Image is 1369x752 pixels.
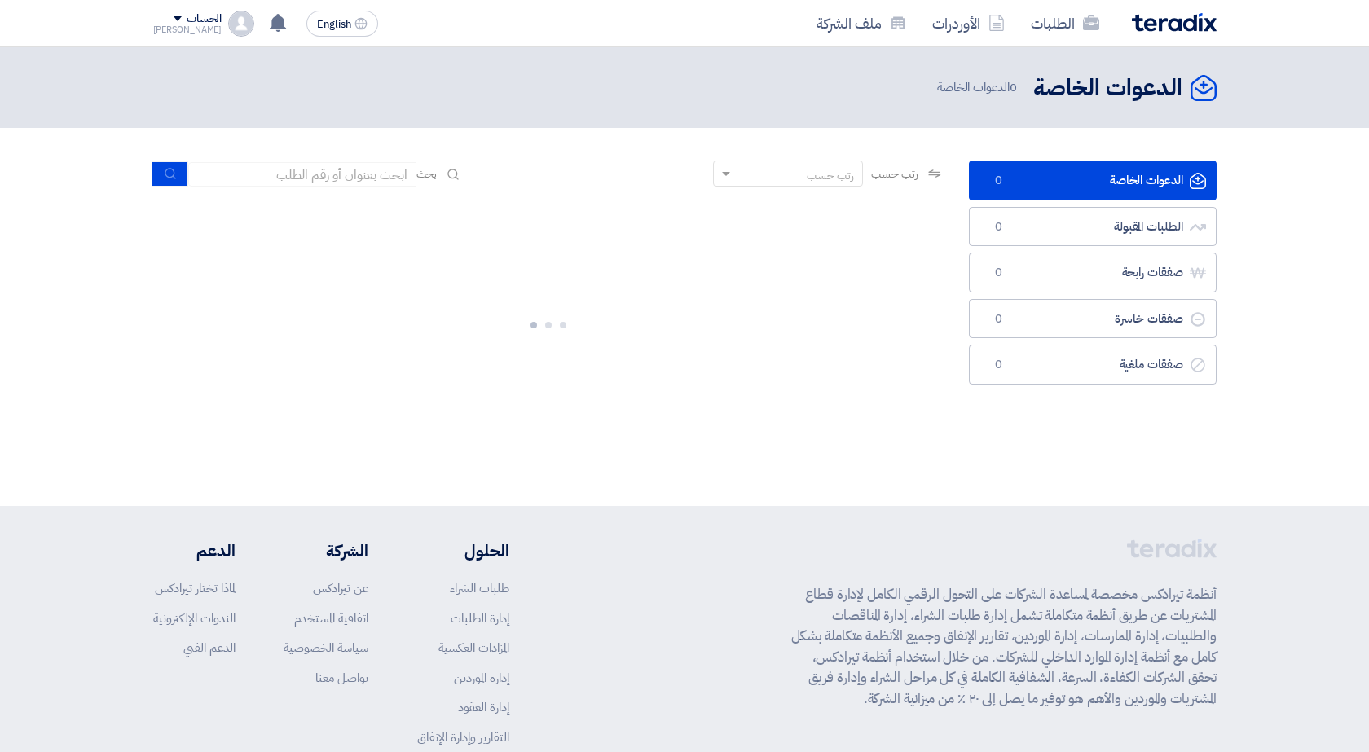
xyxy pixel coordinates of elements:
a: تواصل معنا [315,669,368,687]
h2: الدعوات الخاصة [1033,73,1182,104]
a: صفقات رابحة0 [969,253,1217,292]
li: الدعم [153,539,236,563]
button: English [306,11,378,37]
a: الطلبات المقبولة0 [969,207,1217,247]
input: ابحث بعنوان أو رقم الطلب [188,162,416,187]
span: رتب حسب [871,165,918,183]
a: اتفاقية المستخدم [294,609,368,627]
a: إدارة الموردين [454,669,509,687]
a: طلبات الشراء [450,579,509,597]
a: لماذا تختار تيرادكس [155,579,236,597]
a: الدعم الفني [183,639,236,657]
span: بحث [416,165,438,183]
a: الأوردرات [919,4,1018,42]
img: Teradix logo [1132,13,1217,32]
a: إدارة العقود [458,698,509,716]
a: الطلبات [1018,4,1112,42]
span: 0 [989,173,1009,189]
span: الدعوات الخاصة [937,78,1020,97]
div: الحساب [187,12,222,26]
a: صفقات خاسرة0 [969,299,1217,339]
span: 0 [989,311,1009,328]
img: profile_test.png [228,11,254,37]
div: رتب حسب [807,167,854,184]
a: المزادات العكسية [438,639,509,657]
li: الشركة [284,539,368,563]
a: صفقات ملغية0 [969,345,1217,385]
a: الدعوات الخاصة0 [969,161,1217,200]
span: 0 [989,265,1009,281]
a: ملف الشركة [803,4,919,42]
a: سياسة الخصوصية [284,639,368,657]
span: 0 [1010,78,1017,96]
a: التقارير وإدارة الإنفاق [417,728,509,746]
a: إدارة الطلبات [451,609,509,627]
span: 0 [989,219,1009,235]
span: English [317,19,351,30]
div: [PERSON_NAME] [153,25,222,34]
p: أنظمة تيرادكس مخصصة لمساعدة الشركات على التحول الرقمي الكامل لإدارة قطاع المشتريات عن طريق أنظمة ... [791,584,1217,709]
a: الندوات الإلكترونية [153,609,236,627]
a: عن تيرادكس [313,579,368,597]
span: 0 [989,357,1009,373]
li: الحلول [417,539,509,563]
